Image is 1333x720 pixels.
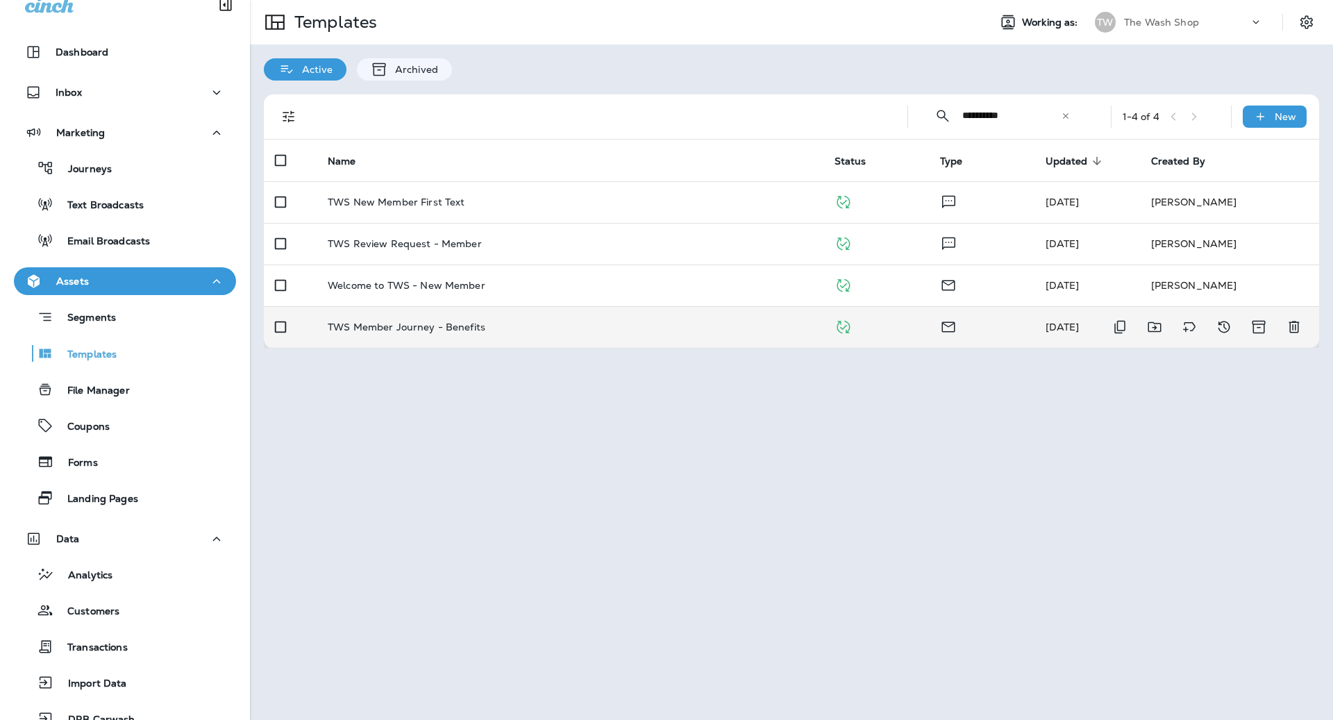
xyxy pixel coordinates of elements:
p: Dashboard [56,47,108,58]
p: TWS New Member First Text [328,196,465,208]
span: Text [940,236,957,249]
span: Created By [1151,155,1223,167]
p: Forms [54,457,98,470]
td: [PERSON_NAME] [1140,223,1319,265]
span: Published [835,236,852,249]
button: Assets [14,267,236,295]
p: Segments [53,312,116,326]
button: Marketing [14,119,236,146]
p: Import Data [54,678,127,691]
span: Name [328,156,356,167]
button: Delete [1280,313,1308,341]
p: New [1275,111,1296,122]
button: View Changelog [1210,313,1238,341]
button: Collapse Search [929,102,957,130]
button: Forms [14,447,236,476]
p: Text Broadcasts [53,199,144,212]
td: [PERSON_NAME] [1140,181,1319,223]
button: Customers [14,596,236,625]
button: Inbox [14,78,236,106]
p: Marketing [56,127,105,138]
p: Active [295,64,333,75]
span: Name [328,155,374,167]
span: Published [835,319,852,332]
button: Add tags [1175,313,1203,341]
p: Templates [289,12,377,33]
button: Import Data [14,668,236,697]
button: Data [14,525,236,553]
span: Email [940,319,957,332]
div: TW [1095,12,1116,33]
td: [PERSON_NAME] [1140,265,1319,306]
button: Templates [14,339,236,368]
span: Priscilla Valverde [1046,237,1080,250]
p: The Wash Shop [1124,17,1199,28]
span: Text [940,194,957,207]
button: Email Broadcasts [14,226,236,255]
span: Updated [1046,155,1106,167]
button: Transactions [14,632,236,661]
button: Filters [275,103,303,131]
p: File Manager [53,385,130,398]
button: Archive [1245,313,1273,341]
p: Journeys [54,163,112,176]
span: Updated [1046,156,1088,167]
button: Coupons [14,411,236,440]
p: Assets [56,276,89,287]
button: File Manager [14,375,236,404]
p: Email Broadcasts [53,235,150,249]
p: Templates [53,349,117,362]
p: Transactions [53,642,128,655]
p: Welcome to TWS - New Member [328,280,485,291]
p: Landing Pages [53,493,138,506]
p: Analytics [54,569,112,583]
button: Settings [1294,10,1319,35]
span: Published [835,194,852,207]
span: Type [940,155,981,167]
button: Landing Pages [14,483,236,512]
button: Segments [14,302,236,332]
p: TWS Member Journey - Benefits [328,321,485,333]
button: Analytics [14,560,236,589]
p: Inbox [56,87,82,98]
p: Coupons [53,421,110,434]
span: Brookelynn Miller [1046,279,1080,292]
p: Customers [53,605,119,619]
p: Data [56,533,80,544]
div: 1 - 4 of 4 [1123,111,1159,122]
button: Move to folder [1141,313,1168,341]
span: Working as: [1022,17,1081,28]
button: Text Broadcasts [14,190,236,219]
button: Duplicate [1106,313,1134,341]
span: Created By [1151,156,1205,167]
span: Published [835,278,852,290]
p: TWS Review Request - Member [328,238,482,249]
span: Type [940,156,963,167]
span: Brookelynn Miller [1046,321,1080,333]
span: Status [835,156,866,167]
span: Status [835,155,885,167]
button: Dashboard [14,38,236,66]
span: Brookelynn Miller [1046,196,1080,208]
button: Journeys [14,153,236,183]
p: Archived [388,64,438,75]
span: Email [940,278,957,290]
